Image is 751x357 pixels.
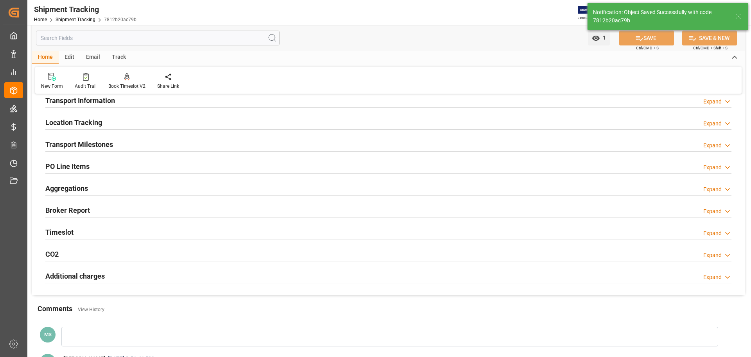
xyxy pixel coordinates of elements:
div: Expand [703,229,722,237]
h2: Broker Report [45,205,90,216]
div: Expand [703,207,722,216]
div: New Form [41,83,63,90]
div: Book Timeslot V2 [108,83,146,90]
a: Shipment Tracking [56,17,95,22]
div: Notification: Object Saved Successfully with code 7812b20ac79b [593,8,728,25]
button: SAVE & NEW [682,31,737,45]
h2: Timeslot [45,227,74,237]
div: Edit [59,51,80,64]
img: Exertis%20JAM%20-%20Email%20Logo.jpg_1722504956.jpg [578,6,605,20]
div: Expand [703,98,722,106]
span: 1 [600,34,606,41]
div: Shipment Tracking [34,4,137,15]
a: Home [34,17,47,22]
a: View History [78,307,104,312]
div: Expand [703,273,722,281]
div: Audit Trail [75,83,97,90]
h2: Location Tracking [45,117,102,128]
span: MS [44,332,52,337]
div: Home [32,51,59,64]
button: open menu [588,31,610,45]
input: Search Fields [36,31,280,45]
h2: CO2 [45,249,59,259]
h2: Comments [38,303,72,314]
div: Expand [703,141,722,150]
div: Expand [703,185,722,194]
h2: Additional charges [45,271,105,281]
div: Track [106,51,132,64]
div: Expand [703,120,722,128]
h2: Transport Milestones [45,139,113,150]
span: Ctrl/CMD + Shift + S [693,45,728,51]
div: Share Link [157,83,179,90]
div: Expand [703,163,722,172]
h2: PO Line Items [45,161,90,172]
div: Expand [703,251,722,259]
h2: Aggregations [45,183,88,194]
h2: Transport Information [45,95,115,106]
div: Email [80,51,106,64]
button: SAVE [619,31,674,45]
span: Ctrl/CMD + S [636,45,659,51]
